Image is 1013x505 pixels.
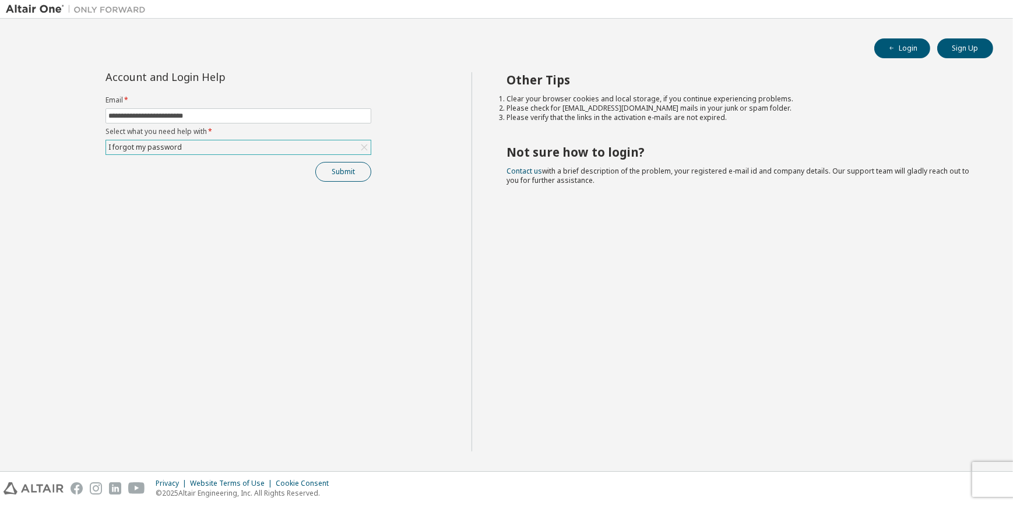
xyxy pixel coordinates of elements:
[106,140,371,154] div: I forgot my password
[507,94,973,104] li: Clear your browser cookies and local storage, if you continue experiencing problems.
[109,482,121,495] img: linkedin.svg
[507,113,973,122] li: Please verify that the links in the activation e-mails are not expired.
[507,166,543,176] a: Contact us
[276,479,336,488] div: Cookie Consent
[128,482,145,495] img: youtube.svg
[156,479,190,488] div: Privacy
[105,72,318,82] div: Account and Login Help
[107,141,184,154] div: I forgot my password
[507,166,970,185] span: with a brief description of the problem, your registered e-mail id and company details. Our suppo...
[71,482,83,495] img: facebook.svg
[190,479,276,488] div: Website Terms of Use
[507,144,973,160] h2: Not sure how to login?
[6,3,152,15] img: Altair One
[156,488,336,498] p: © 2025 Altair Engineering, Inc. All Rights Reserved.
[90,482,102,495] img: instagram.svg
[105,127,371,136] label: Select what you need help with
[315,162,371,182] button: Submit
[937,38,993,58] button: Sign Up
[3,482,64,495] img: altair_logo.svg
[507,72,973,87] h2: Other Tips
[507,104,973,113] li: Please check for [EMAIL_ADDRESS][DOMAIN_NAME] mails in your junk or spam folder.
[105,96,371,105] label: Email
[874,38,930,58] button: Login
